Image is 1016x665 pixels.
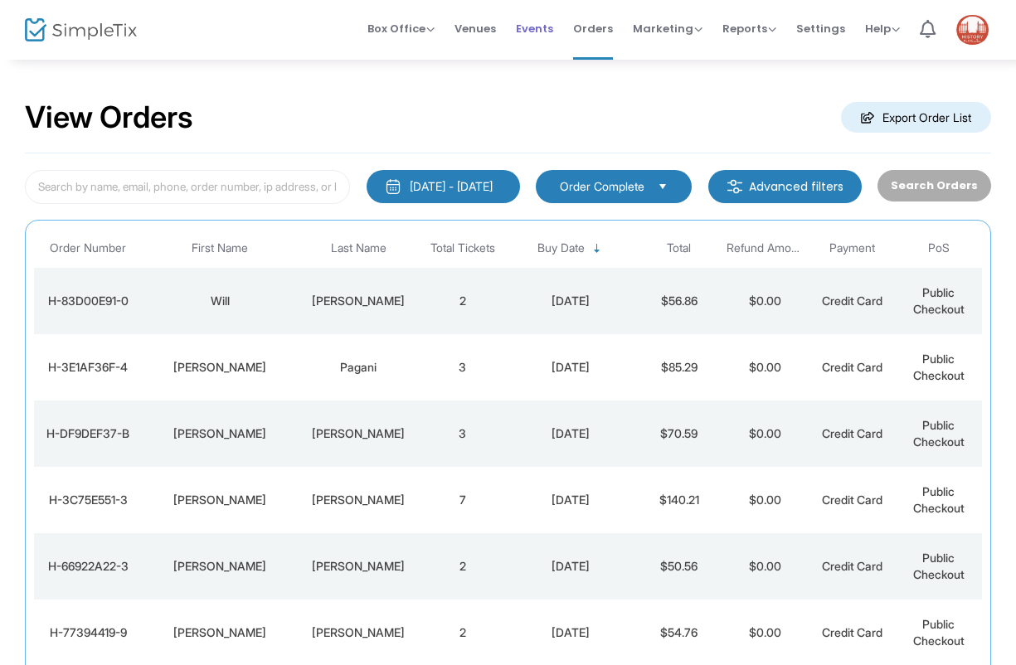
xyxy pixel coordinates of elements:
div: 9/22/2025 [510,558,632,575]
td: $0.00 [722,533,809,599]
span: Events [516,7,553,50]
td: 3 [419,400,505,467]
td: 2 [419,533,505,599]
span: Credit Card [822,360,882,374]
span: Venues [455,7,496,50]
span: Orders [573,7,613,50]
m-button: Export Order List [841,102,991,133]
span: Public Checkout [913,352,965,382]
td: 7 [419,467,505,533]
span: Public Checkout [913,285,965,316]
div: Vanessa [146,492,294,508]
div: 9/22/2025 [510,359,632,376]
div: Sandra [146,558,294,575]
div: Julieta [146,359,294,376]
span: Sortable [591,242,604,255]
button: Select [651,177,674,196]
td: $50.56 [635,533,722,599]
th: Total Tickets [419,229,505,268]
span: Credit Card [822,559,882,573]
input: Search by name, email, phone, order number, ip address, or last 4 digits of card [25,170,350,204]
span: Last Name [331,241,386,255]
div: H-3E1AF36F-4 [38,359,138,376]
span: Box Office [367,21,435,36]
div: Gurley [302,293,415,309]
td: $0.00 [722,268,809,334]
span: Payment [829,241,875,255]
span: Credit Card [822,294,882,308]
span: Marketing [633,21,702,36]
span: First Name [192,241,248,255]
th: Refund Amount [722,229,809,268]
td: 2 [419,268,505,334]
span: Credit Card [822,493,882,507]
th: Total [635,229,722,268]
div: Hackett [302,492,415,508]
div: H-66922A22-3 [38,558,138,575]
div: Pfeil [302,558,415,575]
td: $140.21 [635,467,722,533]
m-button: Advanced filters [708,170,862,203]
span: Public Checkout [913,551,965,581]
span: Order Complete [560,178,644,195]
img: filter [727,178,743,195]
span: Settings [796,7,845,50]
div: H-3C75E551-3 [38,492,138,508]
div: Porcaro [302,425,415,442]
h2: View Orders [25,100,193,136]
div: H-83D00E91-0 [38,293,138,309]
div: [DATE] - [DATE] [410,178,493,195]
td: $70.59 [635,400,722,467]
span: Credit Card [822,426,882,440]
button: [DATE] - [DATE] [367,170,520,203]
span: Public Checkout [913,418,965,449]
td: $0.00 [722,467,809,533]
td: $0.00 [722,334,809,400]
td: $85.29 [635,334,722,400]
div: Michael [146,425,294,442]
div: Vanessa [146,624,294,641]
div: 9/22/2025 [510,624,632,641]
span: Reports [722,21,776,36]
span: Help [865,21,900,36]
div: 9/22/2025 [510,425,632,442]
span: Credit Card [822,625,882,639]
div: Felix [302,624,415,641]
td: $0.00 [722,400,809,467]
div: 9/22/2025 [510,492,632,508]
div: H-77394419-9 [38,624,138,641]
div: 9/22/2025 [510,293,632,309]
td: $56.86 [635,268,722,334]
td: 3 [419,334,505,400]
img: monthly [385,178,401,195]
div: Will [146,293,294,309]
span: PoS [928,241,950,255]
div: Pagani [302,359,415,376]
div: H-DF9DEF37-B [38,425,138,442]
span: Public Checkout [913,617,965,648]
span: Public Checkout [913,484,965,515]
span: Buy Date [537,241,585,255]
span: Order Number [50,241,126,255]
